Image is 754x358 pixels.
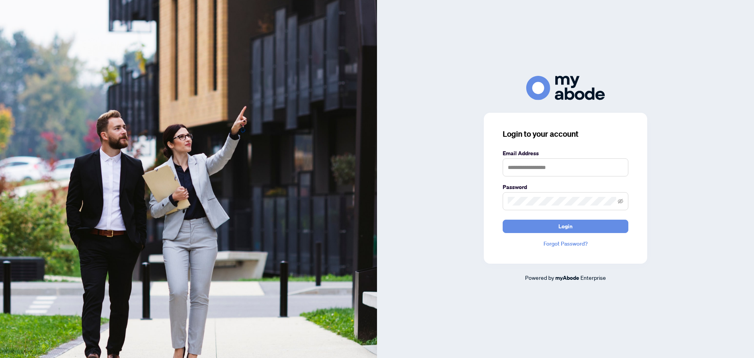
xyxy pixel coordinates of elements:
[618,198,623,204] span: eye-invisible
[555,274,579,282] a: myAbode
[558,220,573,233] span: Login
[503,129,628,140] h3: Login to your account
[526,76,605,100] img: ma-logo
[503,220,628,233] button: Login
[503,239,628,248] a: Forgot Password?
[503,149,628,158] label: Email Address
[525,274,554,281] span: Powered by
[580,274,606,281] span: Enterprise
[503,183,628,191] label: Password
